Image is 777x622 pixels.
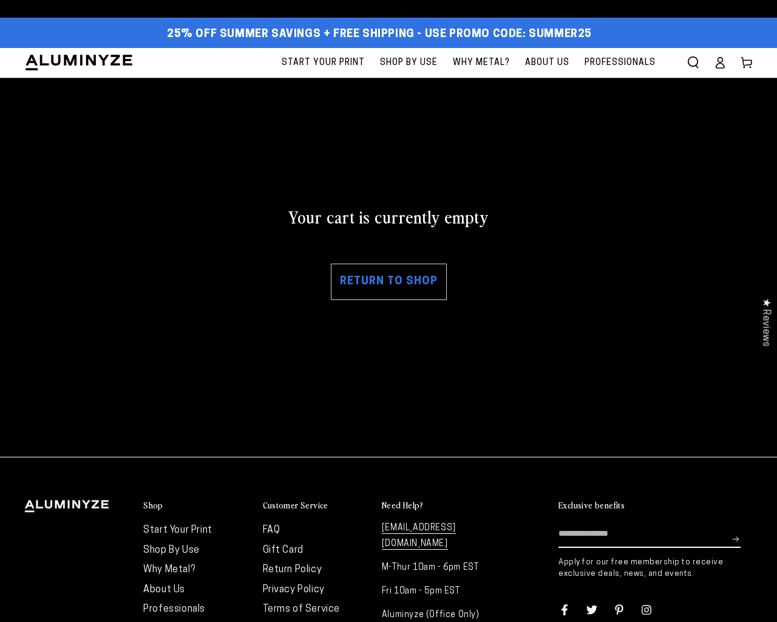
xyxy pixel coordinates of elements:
a: Why Metal? [143,565,195,575]
a: Return to shop [331,264,447,300]
a: Shop By Use [143,545,200,555]
a: Privacy Policy [263,585,325,595]
summary: Customer Service [263,500,370,511]
h2: Need Help? [382,500,424,511]
div: Click to open Judge.me floating reviews tab [754,289,777,356]
h2: Shop [143,500,163,511]
button: Subscribe [733,521,741,557]
img: Aluminyze [24,53,134,72]
summary: Need Help? [382,500,489,511]
a: FAQ [263,525,280,535]
a: Why Metal? [447,48,516,78]
span: Start Your Print [282,55,365,70]
p: Fri 10am - 5pm EST [382,584,489,599]
a: About Us [519,48,575,78]
a: Shop By Use [374,48,444,78]
a: About Us [143,585,185,595]
a: Terms of Service [263,604,341,614]
a: Return Policy [263,565,322,575]
p: M-Thur 10am - 6pm EST [382,560,489,575]
a: Professionals [143,604,205,614]
summary: Exclusive benefits [558,500,753,511]
span: Why Metal? [453,55,510,70]
a: Gift Card [263,545,304,555]
span: 25% off Summer Savings + Free Shipping - Use Promo Code: SUMMER25 [167,28,592,41]
h2: Exclusive benefits [558,500,625,511]
span: Shop By Use [380,55,438,70]
h2: Customer Service [263,500,328,511]
a: Start Your Print [276,48,371,78]
a: Start Your Print [143,525,212,535]
p: Apply for our free membership to receive exclusive deals, news, and events. [558,557,753,579]
h2: Your cart is currently empty [24,205,753,227]
a: Professionals [579,48,662,78]
span: About Us [525,55,569,70]
summary: Shop [143,500,250,511]
summary: Search our site [680,49,707,76]
span: Professionals [585,55,656,70]
a: [EMAIL_ADDRESS][DOMAIN_NAME] [382,524,456,549]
